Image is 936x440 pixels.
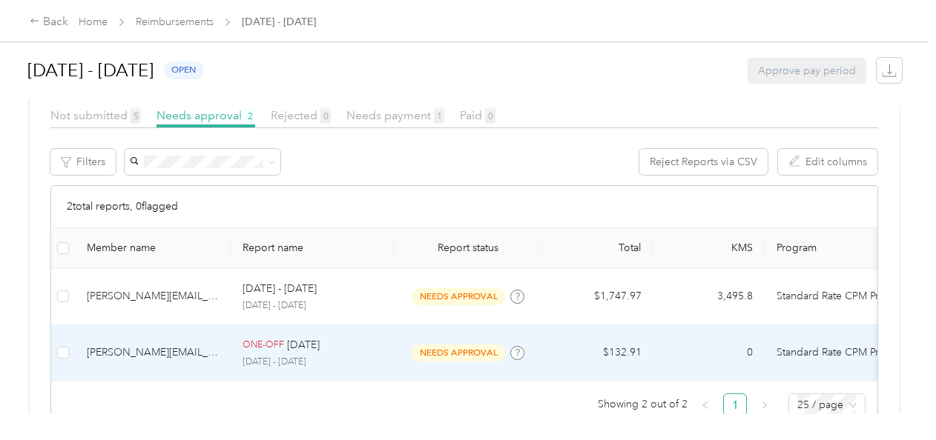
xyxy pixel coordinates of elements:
button: right [753,393,777,417]
th: Report name [231,228,394,269]
span: left [701,401,710,410]
div: Member name [87,241,219,254]
span: 0 [485,107,495,124]
span: [DATE] - [DATE] [242,14,316,30]
li: Previous Page [693,393,717,417]
p: ONE-OFF [243,339,284,352]
td: 3,495.8 [653,269,765,325]
div: [PERSON_NAME][EMAIL_ADDRESS][PERSON_NAME][DOMAIN_NAME] [87,344,219,361]
p: [DATE] - [DATE] [243,281,317,297]
span: Report status [406,241,530,254]
button: Edit columns [778,149,877,175]
span: 25 / page [797,394,857,416]
div: Page Size [788,393,866,417]
li: 1 [723,393,747,417]
th: Member name [75,228,231,269]
div: 2 total reports, 0 flagged [51,186,877,228]
p: [DATE] - [DATE] [243,356,382,369]
span: 1 [434,107,444,124]
button: Reject Reports via CSV [639,149,768,175]
a: 1 [724,394,746,416]
a: Reimbursements [136,16,214,28]
span: Rejected [271,108,331,122]
h1: [DATE] - [DATE] [27,53,154,88]
td: $132.91 [542,325,653,381]
td: $1,747.97 [542,269,653,325]
span: Needs approval [156,108,255,122]
span: Showing 2 out of 2 [598,393,688,416]
iframe: Everlance-gr Chat Button Frame [853,357,936,440]
td: 0 [653,325,765,381]
div: KMS [665,241,753,254]
span: open [164,61,204,79]
li: Next Page [753,393,777,417]
div: Back [30,13,68,31]
p: [DATE] - [DATE] [243,299,382,313]
span: Not submitted [50,108,141,122]
button: left [693,393,717,417]
span: right [760,401,769,410]
span: 0 [320,107,331,124]
div: [PERSON_NAME][EMAIL_ADDRESS][PERSON_NAME][DOMAIN_NAME] [87,288,219,304]
span: 5 [131,107,141,124]
span: needs approval [412,344,505,361]
span: 2 [245,107,255,124]
p: [DATE] [287,337,320,353]
span: Needs payment [346,108,444,122]
a: Home [79,16,108,28]
div: Total [554,241,642,254]
span: Paid [460,108,495,122]
button: Filters [50,149,116,175]
span: needs approval [412,288,505,305]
